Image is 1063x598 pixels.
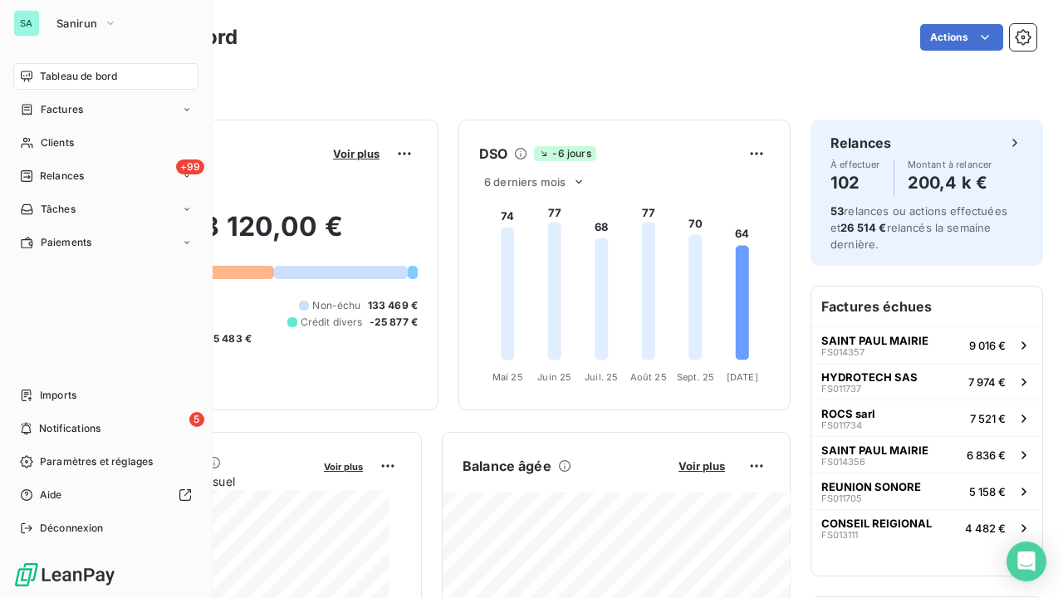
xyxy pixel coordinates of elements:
[13,561,116,588] img: Logo LeanPay
[969,485,1006,498] span: 5 158 €
[969,339,1006,352] span: 9 016 €
[811,399,1042,436] button: ROCS sarlFS0117347 521 €
[821,347,865,357] span: FS014357
[821,530,858,540] span: FS013111
[41,202,76,217] span: Tâches
[811,326,1042,363] button: SAINT PAUL MAIRIEFS0143579 016 €
[821,407,875,420] span: ROCS sarl
[13,10,40,37] div: SA
[492,371,523,383] tspan: Mai 25
[479,144,507,164] h6: DSO
[968,375,1006,389] span: 7 974 €
[40,454,153,469] span: Paramètres et réglages
[830,169,880,196] h4: 102
[811,287,1042,326] h6: Factures échues
[40,388,76,403] span: Imports
[534,146,595,161] span: -6 jours
[811,436,1042,473] button: SAINT PAUL MAIRIEFS0143566 836 €
[830,204,844,218] span: 53
[40,521,104,536] span: Déconnexion
[821,384,861,394] span: FS011737
[727,371,758,383] tspan: [DATE]
[630,371,667,383] tspan: Août 25
[965,522,1006,535] span: 4 482 €
[821,480,921,493] span: REUNION SONORE
[484,175,566,189] span: 6 derniers mois
[811,473,1042,509] button: REUNION SONOREFS0117055 158 €
[830,204,1007,251] span: relances ou actions effectuées et relancés la semaine dernière.
[840,221,886,234] span: 26 514 €
[537,371,571,383] tspan: Juin 25
[333,147,380,160] span: Voir plus
[821,370,918,384] span: HYDROTECH SAS
[176,159,204,174] span: +99
[908,169,992,196] h4: 200,4 k €
[811,509,1042,546] button: CONSEIL REIGIONALFS0131114 482 €
[41,102,83,117] span: Factures
[908,159,992,169] span: Montant à relancer
[821,517,932,530] span: CONSEIL REIGIONAL
[94,210,418,260] h2: 258 120,00 €
[821,420,862,430] span: FS011734
[811,363,1042,399] button: HYDROTECH SASFS0117377 974 €
[40,69,117,84] span: Tableau de bord
[830,133,891,153] h6: Relances
[368,298,418,313] span: 133 469 €
[312,298,360,313] span: Non-échu
[674,458,730,473] button: Voir plus
[208,331,252,346] span: -5 483 €
[41,135,74,150] span: Clients
[328,146,385,161] button: Voir plus
[41,235,91,250] span: Paiements
[821,457,865,467] span: FS014356
[301,315,363,330] span: Crédit divers
[821,493,862,503] span: FS011705
[40,488,62,502] span: Aide
[56,17,97,30] span: Sanirun
[967,448,1006,462] span: 6 836 €
[678,459,725,473] span: Voir plus
[585,371,618,383] tspan: Juil. 25
[39,421,100,436] span: Notifications
[830,159,880,169] span: À effectuer
[324,461,363,473] span: Voir plus
[463,456,551,476] h6: Balance âgée
[13,482,198,508] a: Aide
[821,444,928,457] span: SAINT PAUL MAIRIE
[40,169,84,184] span: Relances
[970,412,1006,425] span: 7 521 €
[821,334,928,347] span: SAINT PAUL MAIRIE
[319,458,368,473] button: Voir plus
[189,412,204,427] span: 5
[370,315,418,330] span: -25 877 €
[677,371,714,383] tspan: Sept. 25
[1007,542,1046,581] div: Open Intercom Messenger
[920,24,1003,51] button: Actions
